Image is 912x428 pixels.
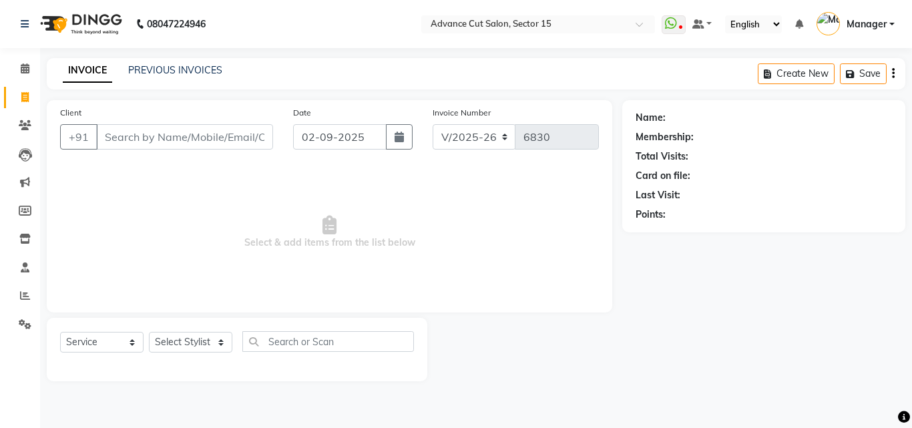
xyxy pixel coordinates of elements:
a: PREVIOUS INVOICES [128,64,222,76]
a: INVOICE [63,59,112,83]
label: Invoice Number [433,107,491,119]
button: Create New [758,63,835,84]
div: Points: [636,208,666,222]
span: Manager [847,17,887,31]
input: Search by Name/Mobile/Email/Code [96,124,273,150]
span: Select & add items from the list below [60,166,599,299]
button: Save [840,63,887,84]
img: logo [34,5,126,43]
div: Last Visit: [636,188,680,202]
b: 08047224946 [147,5,206,43]
img: Manager [817,12,840,35]
div: Name: [636,111,666,125]
button: +91 [60,124,97,150]
div: Card on file: [636,169,690,183]
input: Search or Scan [242,331,414,352]
div: Total Visits: [636,150,688,164]
label: Client [60,107,81,119]
div: Membership: [636,130,694,144]
label: Date [293,107,311,119]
